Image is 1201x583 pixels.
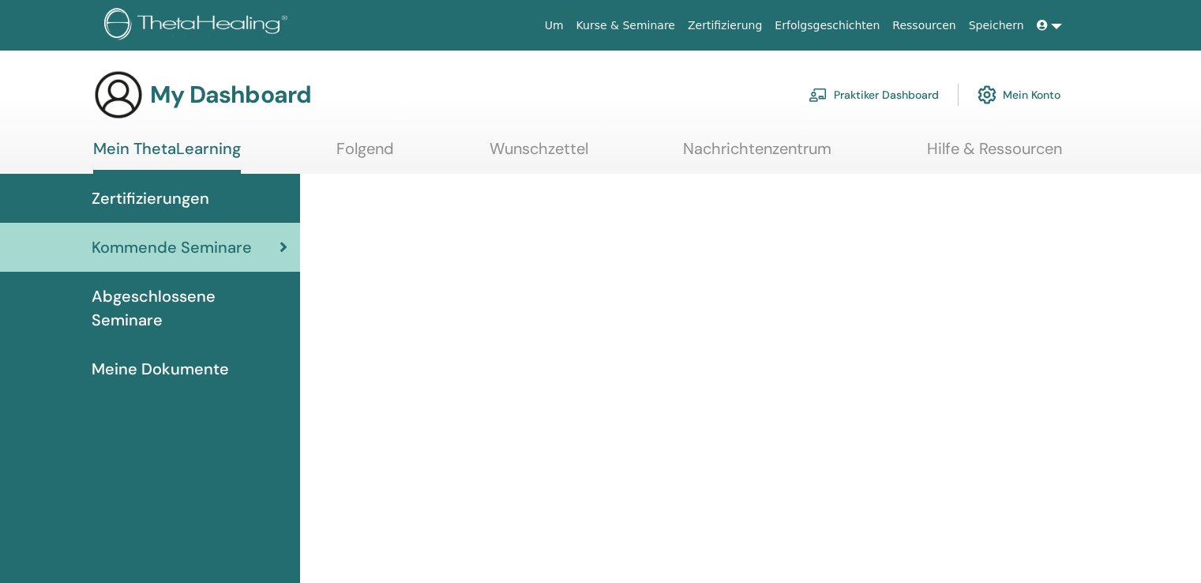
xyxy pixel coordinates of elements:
[570,11,681,40] a: Kurse & Seminare
[104,8,293,43] img: logo.png
[768,11,886,40] a: Erfolgsgeschichten
[490,139,588,170] a: Wunschzettel
[336,139,394,170] a: Folgend
[886,11,962,40] a: Ressourcen
[681,11,768,40] a: Zertifizierung
[92,284,287,332] span: Abgeschlossene Seminare
[539,11,570,40] a: Um
[683,139,831,170] a: Nachrichtenzentrum
[93,139,241,174] a: Mein ThetaLearning
[927,139,1062,170] a: Hilfe & Ressourcen
[92,357,229,381] span: Meine Dokumente
[92,186,209,210] span: Zertifizierungen
[809,77,939,112] a: Praktiker Dashboard
[963,11,1030,40] a: Speichern
[978,81,996,108] img: cog.svg
[93,70,144,120] img: generic-user-icon.jpg
[978,77,1060,112] a: Mein Konto
[150,81,311,109] h3: My Dashboard
[92,235,252,259] span: Kommende Seminare
[809,88,828,102] img: chalkboard-teacher.svg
